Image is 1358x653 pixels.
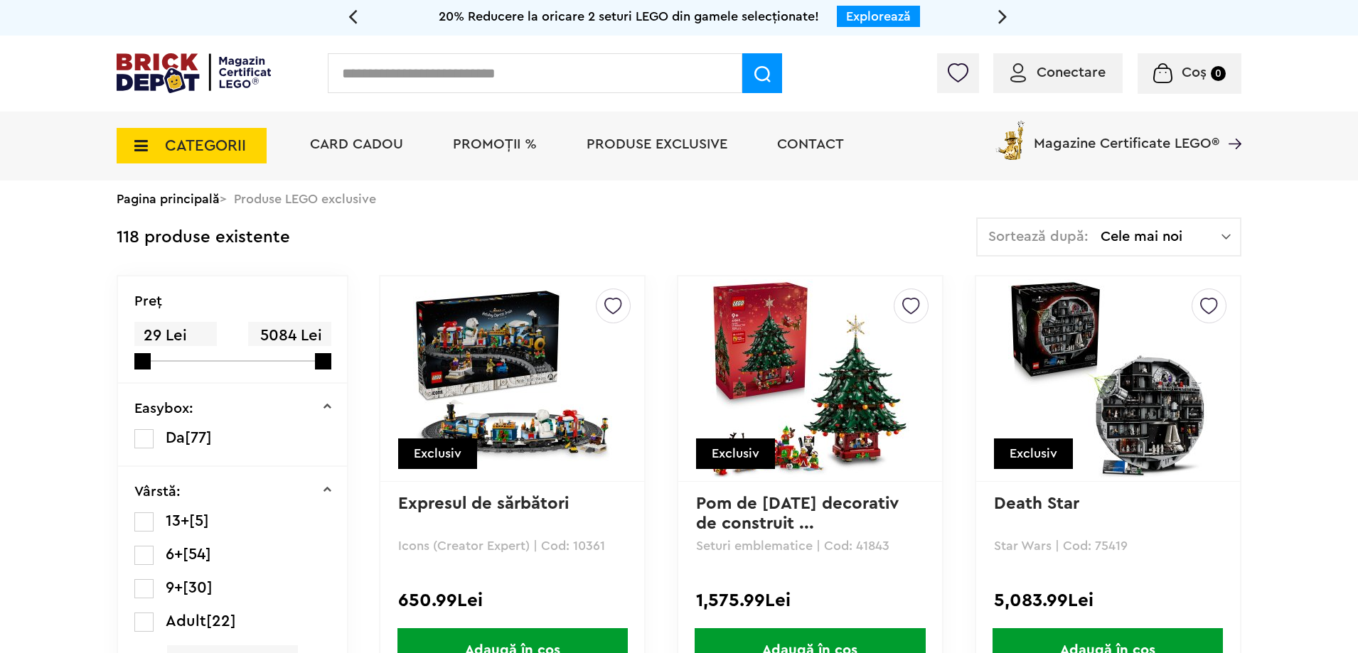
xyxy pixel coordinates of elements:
div: 118 produse existente [117,217,290,258]
span: [30] [183,580,213,595]
a: Contact [777,137,844,151]
span: 29 Lei [134,322,217,350]
a: Pagina principală [117,193,220,205]
span: [77] [185,430,212,446]
div: > Produse LEGO exclusive [117,180,1241,217]
p: Star Wars | Cod: 75419 [994,539,1222,552]
a: Produse exclusive [587,137,727,151]
span: Adult [166,613,206,629]
a: Conectare [1010,65,1106,80]
a: PROMOȚII % [453,137,537,151]
span: [22] [206,613,236,629]
span: 9+ [166,580,183,595]
div: Exclusiv [994,438,1073,469]
a: Card Cadou [310,137,403,151]
a: Magazine Certificate LEGO® [1219,118,1241,132]
div: 5,083.99Lei [994,591,1222,610]
span: 6+ [166,546,183,562]
span: 20% Reducere la oricare 2 seturi LEGO din gamele selecționate! [439,10,819,23]
span: Sortează după: [988,230,1089,244]
div: Exclusiv [398,438,477,469]
a: Explorează [846,10,911,23]
span: 13+ [166,513,189,529]
small: 0 [1211,66,1226,81]
span: Da [166,430,185,446]
p: Preţ [134,294,162,308]
a: Death Star [994,495,1079,512]
p: Seturi emblematice | Cod: 41843 [696,539,924,552]
p: Easybox: [134,401,193,416]
span: [54] [183,546,211,562]
span: [5] [189,513,209,529]
span: Conectare [1037,65,1106,80]
div: 650.99Lei [398,591,626,610]
a: Expresul de sărbători [398,495,569,512]
div: Exclusiv [696,438,775,469]
img: Pom de Crăciun decorativ de construit în familie [710,279,909,478]
img: Expresul de sărbători [413,279,612,478]
a: Pom de [DATE] decorativ de construit ... [696,495,904,532]
div: 1,575.99Lei [696,591,924,610]
span: Cele mai noi [1101,230,1221,244]
p: Icons (Creator Expert) | Cod: 10361 [398,539,626,552]
span: CATEGORII [165,138,246,153]
span: Coș [1182,65,1207,80]
span: Magazine Certificate LEGO® [1034,118,1219,151]
img: Death Star [1008,279,1207,478]
p: Vârstă: [134,485,181,499]
span: 5084 Lei [248,322,331,350]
